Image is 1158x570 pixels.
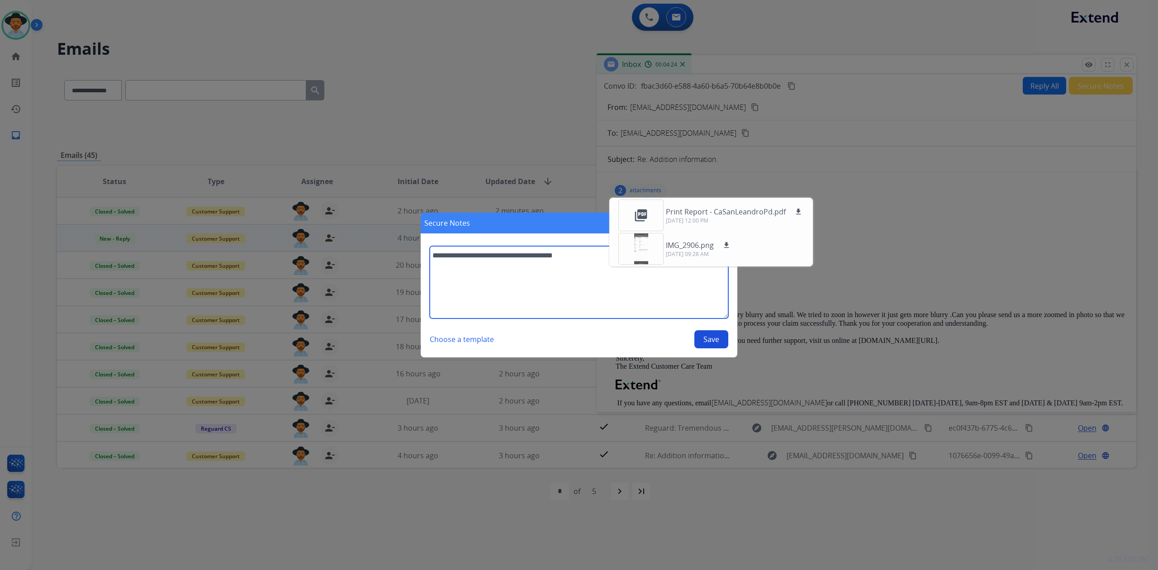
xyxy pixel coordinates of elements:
p: [DATE] 12:00 PM [666,217,804,224]
p: 0.20.1027RC [1108,554,1149,565]
button: Save [694,330,728,348]
p: [DATE] 09:28 AM [666,251,732,258]
h1: Secure Notes [424,218,470,228]
p: IMG_2906.png [666,240,714,251]
mat-icon: download [794,208,802,216]
mat-icon: picture_as_pdf [634,208,648,223]
p: Print Report - CaSanLeandroPd.pdf [666,206,786,217]
button: Choose a template [430,330,494,348]
mat-icon: download [722,241,731,249]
